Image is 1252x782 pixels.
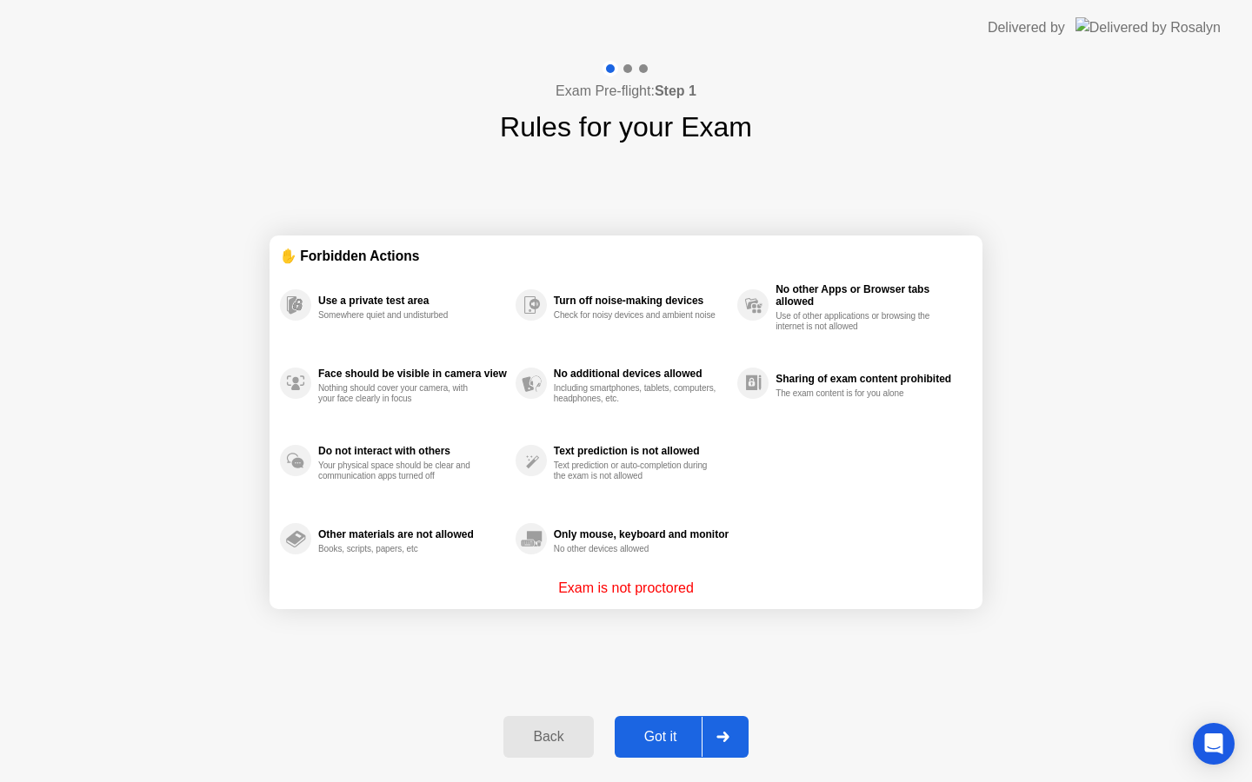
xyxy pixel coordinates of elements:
[500,106,752,148] h1: Rules for your Exam
[554,528,729,540] div: Only mouse, keyboard and monitor
[558,578,694,599] p: Exam is not proctored
[554,544,718,554] div: No other devices allowed
[776,283,963,308] div: No other Apps or Browser tabs allowed
[318,383,483,404] div: Nothing should cover your camera, with your face clearly in focus
[509,729,588,745] div: Back
[318,461,483,481] div: Your physical space should be clear and communication apps turned off
[655,83,696,98] b: Step 1
[1193,723,1235,765] div: Open Intercom Messenger
[1076,17,1221,37] img: Delivered by Rosalyn
[554,368,729,380] div: No additional devices allowed
[554,445,729,457] div: Text prediction is not allowed
[554,383,718,404] div: Including smartphones, tablets, computers, headphones, etc.
[554,295,729,307] div: Turn off noise-making devices
[988,17,1065,38] div: Delivered by
[318,445,507,457] div: Do not interact with others
[318,544,483,554] div: Books, scripts, papers, etc
[318,310,483,321] div: Somewhere quiet and undisturbed
[318,368,507,380] div: Face should be visible in camera view
[318,295,507,307] div: Use a private test area
[280,246,972,266] div: ✋ Forbidden Actions
[554,310,718,321] div: Check for noisy devices and ambient noise
[615,716,749,758] button: Got it
[776,373,963,385] div: Sharing of exam content prohibited
[776,311,940,332] div: Use of other applications or browsing the internet is not allowed
[318,528,507,540] div: Other materials are not allowed
[776,388,940,399] div: The exam content is for you alone
[556,81,696,102] h4: Exam Pre-flight:
[620,729,702,745] div: Got it
[554,461,718,481] div: Text prediction or auto-completion during the exam is not allowed
[503,716,593,758] button: Back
